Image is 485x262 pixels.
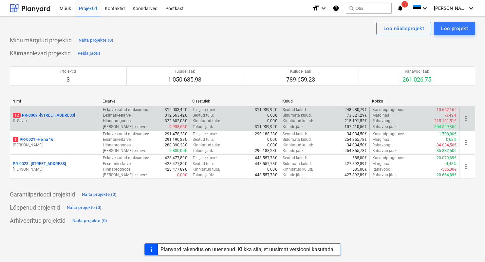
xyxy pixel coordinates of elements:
p: 290 188,28€ [255,148,277,154]
p: Seotud tulu : [193,113,214,118]
p: Tulude jääk : [193,124,214,130]
p: Tulude jääk : [193,148,214,154]
p: Rahavoo jääk : [372,124,398,130]
p: 427 892,89€ [345,161,367,167]
p: 107 410,56€ [345,124,367,130]
p: [PERSON_NAME]-eelarve : [103,124,147,130]
p: Rahavoog : [372,142,391,148]
p: [PERSON_NAME] [13,142,97,148]
p: 311 939,92€ [255,124,277,130]
p: 20 079,89€ [437,155,457,161]
p: Eesmärkeelarve : [103,137,132,142]
p: 0,00€ [267,118,277,124]
p: Marginaal : [372,137,391,142]
p: Kulude jääk : [283,124,305,130]
p: 0,00€ [177,172,187,178]
p: 311 939,92€ [255,107,277,113]
p: 1 798,00€ [439,131,457,137]
p: 1 050 685,98 [168,76,201,84]
span: more_vert [462,114,470,122]
p: -10 662,16€ [436,107,457,113]
div: Loo näidisprojekt [383,24,424,33]
p: 35 832,50€ [437,148,457,154]
p: Eesmärkeelarve : [103,113,132,118]
span: more_vert [462,139,470,146]
span: 12 [13,113,21,118]
p: Marginaal : [372,161,391,167]
p: Kulude jääk : [283,172,305,178]
p: Projektid [60,69,76,74]
p: Kulude jääk : [283,148,305,154]
p: Lõppenud projektid [10,204,60,212]
p: 585,00€ [352,167,367,172]
p: Eelarvestatud maksumus : [103,155,149,161]
p: 428 477,89€ [165,161,187,167]
p: Marginaal : [372,113,391,118]
p: 291 190,28€ [165,137,187,142]
button: Loo näidisprojekt [376,22,431,35]
p: -215 191,51€ [433,118,457,124]
p: Rahavoog : [372,118,391,124]
p: 448 557,78€ [255,161,277,167]
iframe: Chat Widget [452,231,485,262]
p: Sidumata kulud : [283,137,312,142]
p: Kinnitatud kulud : [283,142,313,148]
p: 427 892,89€ [345,172,367,178]
p: 0,62% [446,137,457,142]
p: 34 034,50€ [347,131,367,137]
p: 2 800,00€ [169,148,187,154]
div: Näita projekte (0) [72,217,107,225]
p: PR-0021 - Heina 16 [13,137,53,142]
p: Seotud tulu : [193,161,214,167]
button: Näita projekte (0) [65,202,103,213]
p: Kinnitatud tulu : [193,118,220,124]
p: Eelarvestatud maksumus : [103,131,149,137]
p: Rahavoo jääk : [372,148,398,154]
p: Tellija eelarve : [193,107,217,113]
button: Näita projekte (0) [77,35,115,46]
p: 312 033,42€ [165,107,187,113]
p: 20 664,89€ [437,172,457,178]
p: Rahavoog : [372,167,391,172]
p: Seotud kulud : [283,107,307,113]
p: Hinnaprognoos : [103,118,132,124]
p: Tulude jääk [168,69,201,74]
p: 448 557,78€ [255,172,277,178]
p: Kasumiprognoos : [372,131,404,137]
div: Näita projekte (0) [82,191,117,198]
div: Peida jaotis [78,50,101,57]
div: Planyard rakendus on uuenenud. Klikka siia, et uusimat versiooni kasutada. [160,246,335,253]
p: -585,00€ [441,167,457,172]
p: Seotud tulu : [193,137,214,142]
div: 1PR-0021 -Heina 16[PERSON_NAME] [13,137,97,148]
p: PR-0009 - [STREET_ADDRESS] [13,113,75,118]
p: 789 659,23 [286,76,315,84]
p: Seotud kulud : [283,131,307,137]
p: 0,00€ [267,113,277,118]
p: [PERSON_NAME] [13,167,97,172]
p: Kinnitatud tulu : [193,167,220,172]
p: 322 602,08€ [165,118,187,124]
button: Peida jaotis [76,48,102,59]
p: [PERSON_NAME]-eelarve : [103,172,147,178]
p: Kulude jääk [286,69,315,74]
div: Kulud [282,99,367,103]
p: -34 034,50€ [436,142,457,148]
button: Loo projekt [434,22,475,35]
p: Rahavoo jääk [402,69,431,74]
p: 291 478,28€ [165,131,187,137]
p: 254 355,78€ [345,148,367,154]
p: 312 663,42€ [165,113,187,118]
p: 428 477,89€ [165,155,187,161]
p: 428 477,89€ [165,167,187,172]
div: Sissetulek [192,99,277,103]
p: S. Savin [13,118,97,124]
div: Nimi [12,99,97,103]
p: Käimasolevad projektid [10,49,71,57]
p: 0,00€ [267,167,277,172]
p: [PERSON_NAME]-eelarve : [103,148,147,154]
p: 3 [60,76,76,84]
p: -9 938,66€ [168,124,187,130]
div: Eelarve [103,99,187,103]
